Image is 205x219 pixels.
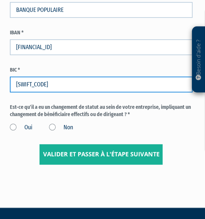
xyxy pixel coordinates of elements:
[195,30,202,89] p: Besoin d'aide ?
[39,144,163,165] input: Valider et passer à l'étape suivante
[10,29,192,37] label: IBAN *
[10,123,33,132] label: Oui
[10,104,192,119] label: Est-ce qu’il a eu un changement de statut au sein de votre entreprise, impliquant un changement d...
[49,123,73,132] label: Non
[10,66,192,74] label: BIC *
